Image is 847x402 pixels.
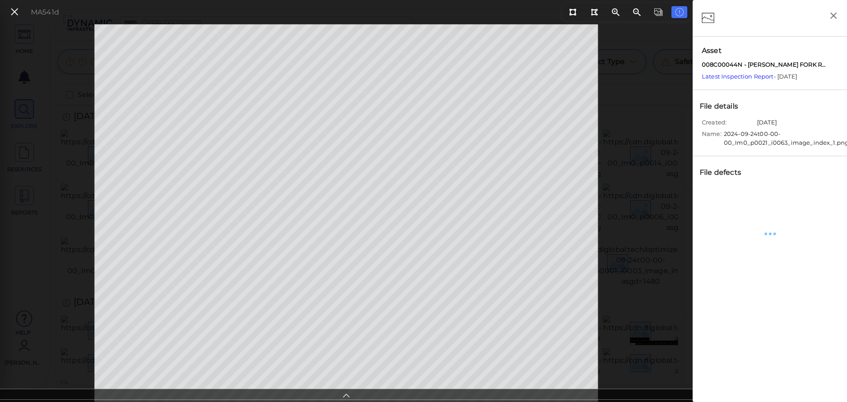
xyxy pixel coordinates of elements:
div: File defects [697,165,753,180]
span: [DATE] [757,118,777,130]
span: Name: [702,130,722,141]
iframe: Chat [810,362,840,395]
span: - [DATE] [702,73,797,80]
span: Asset [702,45,838,56]
a: Latest Inspection Report [702,73,774,80]
span: Created: [702,118,755,130]
div: MA541d [31,7,59,18]
div: File details [697,99,750,114]
span: 008C00044N - ASHBY FORK RD - Over BR OF ASHBY'S FORK [702,60,825,69]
